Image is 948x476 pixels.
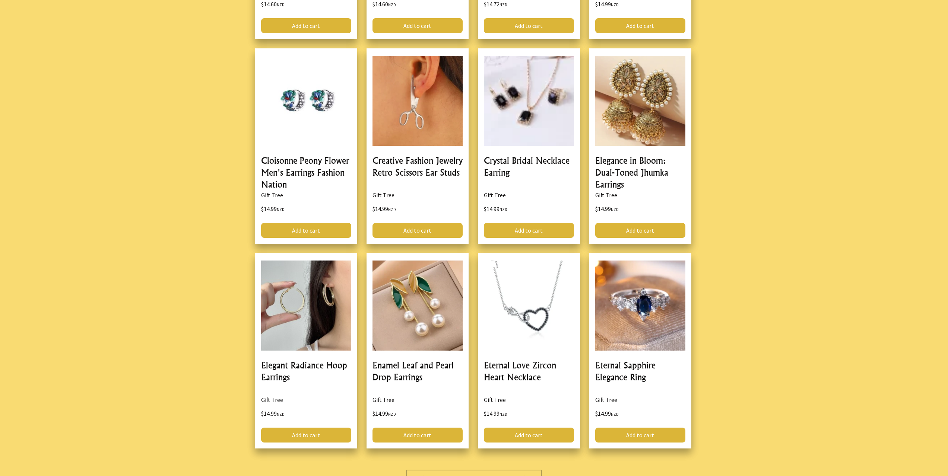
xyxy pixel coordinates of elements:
a: Add to cart [261,18,351,33]
a: Add to cart [484,428,574,443]
a: Add to cart [484,18,574,33]
a: Add to cart [595,18,685,33]
a: Add to cart [372,428,463,443]
a: Add to cart [484,223,574,238]
a: Add to cart [595,428,685,443]
a: Add to cart [261,428,351,443]
a: Add to cart [372,18,463,33]
a: Add to cart [595,223,685,238]
a: Add to cart [372,223,463,238]
a: Add to cart [261,223,351,238]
